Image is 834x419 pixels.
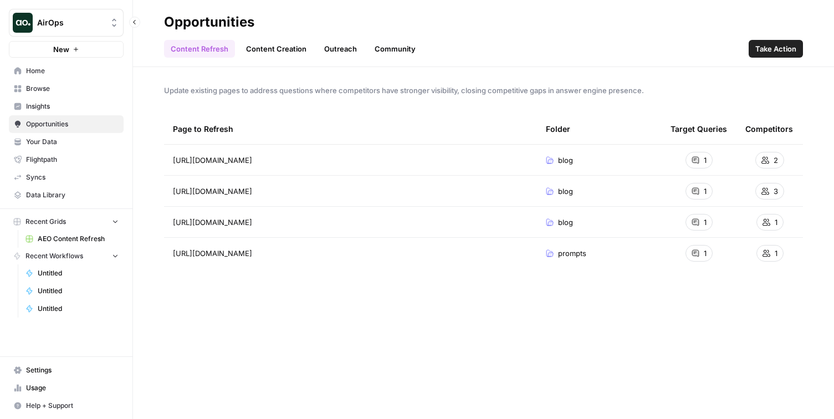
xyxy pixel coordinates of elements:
[749,40,803,58] button: Take Action
[26,66,119,76] span: Home
[745,114,793,144] div: Competitors
[164,85,803,96] span: Update existing pages to address questions where competitors have stronger visibility, closing co...
[9,80,124,98] a: Browse
[37,17,104,28] span: AirOps
[9,397,124,415] button: Help + Support
[21,300,124,318] a: Untitled
[9,115,124,133] a: Opportunities
[9,361,124,379] a: Settings
[26,101,119,111] span: Insights
[704,248,707,259] span: 1
[26,84,119,94] span: Browse
[164,13,254,31] div: Opportunities
[9,213,124,230] button: Recent Grids
[26,155,119,165] span: Flightpath
[38,268,119,278] span: Untitled
[755,43,796,54] span: Take Action
[38,286,119,296] span: Untitled
[239,40,313,58] a: Content Creation
[9,186,124,204] a: Data Library
[775,248,777,259] span: 1
[704,155,707,166] span: 1
[546,114,570,144] div: Folder
[173,114,528,144] div: Page to Refresh
[9,62,124,80] a: Home
[164,40,235,58] a: Content Refresh
[9,379,124,397] a: Usage
[558,155,573,166] span: blog
[25,251,83,261] span: Recent Workflows
[38,234,119,244] span: AEO Content Refresh
[704,186,707,197] span: 1
[13,13,33,33] img: AirOps Logo
[558,248,586,259] span: prompts
[26,401,119,411] span: Help + Support
[173,155,252,166] span: [URL][DOMAIN_NAME]
[704,217,707,228] span: 1
[9,9,124,37] button: Workspace: AirOps
[21,282,124,300] a: Untitled
[671,114,727,144] div: Target Queries
[26,119,119,129] span: Opportunities
[173,186,252,197] span: [URL][DOMAIN_NAME]
[53,44,69,55] span: New
[9,41,124,58] button: New
[26,383,119,393] span: Usage
[318,40,364,58] a: Outreach
[9,168,124,186] a: Syncs
[9,248,124,264] button: Recent Workflows
[21,230,124,248] a: AEO Content Refresh
[774,186,778,197] span: 3
[173,248,252,259] span: [URL][DOMAIN_NAME]
[26,365,119,375] span: Settings
[775,217,777,228] span: 1
[26,172,119,182] span: Syncs
[173,217,252,228] span: [URL][DOMAIN_NAME]
[25,217,66,227] span: Recent Grids
[9,151,124,168] a: Flightpath
[26,137,119,147] span: Your Data
[368,40,422,58] a: Community
[38,304,119,314] span: Untitled
[558,186,573,197] span: blog
[21,264,124,282] a: Untitled
[9,133,124,151] a: Your Data
[774,155,778,166] span: 2
[26,190,119,200] span: Data Library
[9,98,124,115] a: Insights
[558,217,573,228] span: blog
